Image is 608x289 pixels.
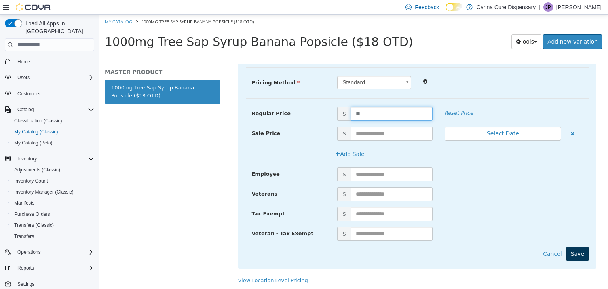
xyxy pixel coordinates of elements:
span: Standard [239,62,302,74]
span: Catalog [17,106,34,113]
button: Catalog [2,104,97,115]
a: Customers [14,89,44,99]
span: Operations [17,249,41,255]
a: Settings [14,279,38,289]
span: Inventory Count [14,178,48,184]
span: $ [238,92,252,106]
button: Inventory [2,153,97,164]
a: Transfers [11,232,37,241]
button: Reports [14,263,37,273]
span: Reports [17,265,34,271]
a: Standard [238,61,312,75]
a: My Catalog (Classic) [11,127,61,137]
span: Inventory Manager (Classic) [11,187,94,197]
span: 1000mg Tree Sap Syrup Banana Popsicle ($18 OTD) [6,20,314,34]
button: Add Sale [232,132,270,147]
span: $ [238,173,252,186]
span: Classification (Classic) [14,118,62,124]
span: Users [14,73,94,82]
a: Home [14,57,33,67]
button: Classification (Classic) [8,115,97,126]
span: Regular Price [153,96,192,102]
span: My Catalog (Beta) [14,140,53,146]
button: Inventory [14,154,40,164]
span: Pricing Method [153,65,201,71]
span: Home [14,57,94,67]
span: Transfers (Classic) [14,222,54,228]
button: Select Date [346,112,462,126]
a: Classification (Classic) [11,116,65,125]
span: Home [17,59,30,65]
span: Inventory Manager (Classic) [14,189,74,195]
span: My Catalog (Classic) [11,127,94,137]
span: Settings [17,281,34,287]
span: Veteran - Tax Exempt [153,216,215,222]
button: Purchase Orders [8,209,97,220]
a: View Location Level Pricing [139,263,209,269]
span: My Catalog (Classic) [14,129,58,135]
span: Catalog [14,105,94,114]
button: Home [2,56,97,67]
p: Canna Cure Dispensary [477,2,536,12]
span: Veterans [153,176,179,182]
span: Sale Price [153,116,182,122]
span: 1000mg Tree Sap Syrup Banana Popsicle ($18 OTD) [42,4,155,10]
a: Inventory Manager (Classic) [11,187,77,197]
span: Customers [17,91,40,97]
button: Transfers (Classic) [8,220,97,231]
span: Inventory Count [11,176,94,186]
button: Operations [2,247,97,258]
button: Reports [2,262,97,274]
span: Operations [14,247,94,257]
span: Transfers (Classic) [11,221,94,230]
span: Employee [153,156,181,162]
span: Manifests [14,200,34,206]
span: Purchase Orders [11,209,94,219]
img: Cova [16,3,51,11]
p: [PERSON_NAME] [556,2,602,12]
button: My Catalog (Classic) [8,126,97,137]
button: Cancel [440,232,467,247]
span: Transfers [11,232,94,241]
em: Reset Price [346,95,374,101]
span: Adjustments (Classic) [11,165,94,175]
span: Inventory [14,154,94,164]
span: Inventory [17,156,37,162]
button: Adjustments (Classic) [8,164,97,175]
span: Adjustments (Classic) [14,167,60,173]
button: Manifests [8,198,97,209]
span: Load All Apps in [GEOGRAPHIC_DATA] [22,19,94,35]
button: Customers [2,88,97,99]
button: Users [2,72,97,83]
span: Feedback [415,3,439,11]
button: Operations [14,247,44,257]
button: Tools [412,20,443,34]
span: Transfers [14,233,34,240]
span: $ [238,153,252,167]
span: Settings [14,279,94,289]
a: Add new variation [444,20,503,34]
span: Users [17,74,30,81]
button: My Catalog (Beta) [8,137,97,148]
span: Purchase Orders [14,211,50,217]
span: Customers [14,89,94,99]
button: Users [14,73,33,82]
span: Classification (Classic) [11,116,94,125]
span: Manifests [11,198,94,208]
a: My Catalog [6,4,33,10]
span: Tax Exempt [153,196,186,202]
p: | [539,2,540,12]
span: $ [238,212,252,226]
span: JP [545,2,551,12]
button: Transfers [8,231,97,242]
div: James Pasmore [543,2,553,12]
button: Inventory Count [8,175,97,186]
span: My Catalog (Beta) [11,138,94,148]
a: Transfers (Classic) [11,221,57,230]
a: Adjustments (Classic) [11,165,63,175]
a: 1000mg Tree Sap Syrup Banana Popsicle ($18 OTD) [6,65,122,89]
span: Reports [14,263,94,273]
a: Inventory Count [11,176,51,186]
span: $ [238,112,252,126]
